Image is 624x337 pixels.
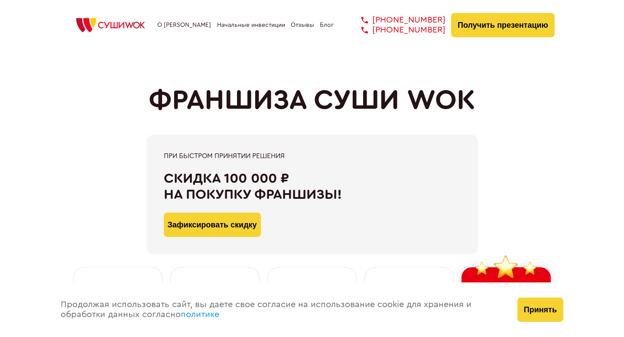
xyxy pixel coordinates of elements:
a: Начальные инвестиции [217,22,285,29]
a: Блог [320,22,334,29]
img: СУШИWOK [69,16,152,35]
div: Скидка 100 000 ₽ на покупку франшизы! [164,171,461,203]
button: Принять [517,298,563,322]
a: О [PERSON_NAME] [157,22,211,29]
h1: ФРАНШИЗА СУШИ WOK [149,84,475,117]
a: [PHONE_NUMBER] [348,15,445,25]
a: политике [181,310,219,319]
a: [PHONE_NUMBER] [348,25,445,35]
div: При быстром принятии решения [164,152,461,160]
button: Зафиксировать скидку [164,213,261,237]
div: Продолжая использовать сайт, вы даете свое согласие на использование cookie для хранения и обрабо... [52,282,509,337]
a: Отзывы [291,22,314,29]
button: Получить презентацию [451,13,555,37]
